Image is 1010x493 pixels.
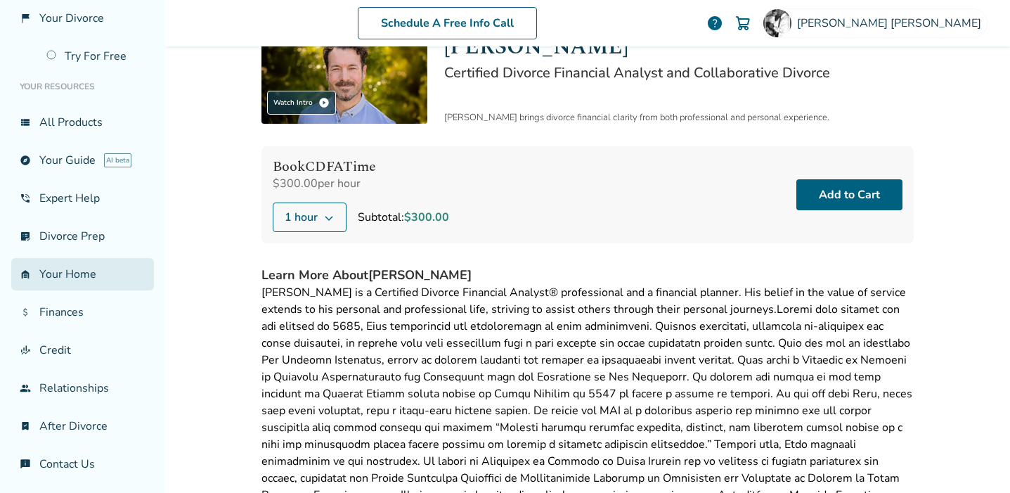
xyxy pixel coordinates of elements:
a: Schedule A Free Info Call [358,7,537,39]
a: help [706,15,723,32]
span: 1 hour [285,209,318,226]
button: 1 hour [273,203,347,232]
a: attach_moneyFinances [11,296,154,328]
span: finance_mode [20,345,31,356]
span: bookmark_check [20,421,31,432]
span: chat_info [20,459,31,470]
a: bookmark_checkAfter Divorce [11,410,154,442]
span: view_list [20,117,31,128]
span: group [20,383,31,394]
h2: Certified Divorce Financial Analyst and Collaborative Divorce [444,63,914,82]
span: list_alt_check [20,231,31,242]
a: flag_2Your Divorce [11,2,154,34]
a: Try For Free [38,40,154,72]
img: Cart [734,15,751,32]
div: Subtotal: [358,209,449,226]
div: [PERSON_NAME] brings divorce financial clarity from both professional and personal experience. [444,111,914,124]
button: Add to Cart [796,179,902,210]
div: Watch Intro [267,91,336,115]
a: finance_modeCredit [11,334,154,366]
a: chat_infoContact Us [11,448,154,480]
span: AI beta [104,153,131,167]
img: Rahj Watson [763,9,791,37]
li: Your Resources [11,72,154,101]
span: Your Divorce [39,11,104,26]
iframe: Chat Widget [940,425,1010,493]
span: [PERSON_NAME] [PERSON_NAME] [797,15,987,31]
span: flag_2 [20,13,31,24]
h4: Book CDFA Time [273,158,449,176]
a: garage_homeYour Home [11,258,154,290]
span: [PERSON_NAME] is a Certified Divorce Financial Analyst® professional and a financial planner. His... [261,285,906,317]
img: John Duffy [261,30,427,124]
a: phone_in_talkExpert Help [11,182,154,215]
div: $300.00 per hour [273,176,449,191]
a: list_alt_checkDivorce Prep [11,220,154,252]
h4: Learn More About [PERSON_NAME] [261,266,914,284]
a: view_listAll Products [11,106,154,139]
a: exploreYour GuideAI beta [11,144,154,177]
span: explore [20,155,31,166]
span: play_circle [318,97,330,108]
span: $300.00 [404,210,449,225]
span: attach_money [20,307,31,318]
span: phone_in_talk [20,193,31,204]
a: groupRelationships [11,372,154,404]
span: garage_home [20,269,31,280]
